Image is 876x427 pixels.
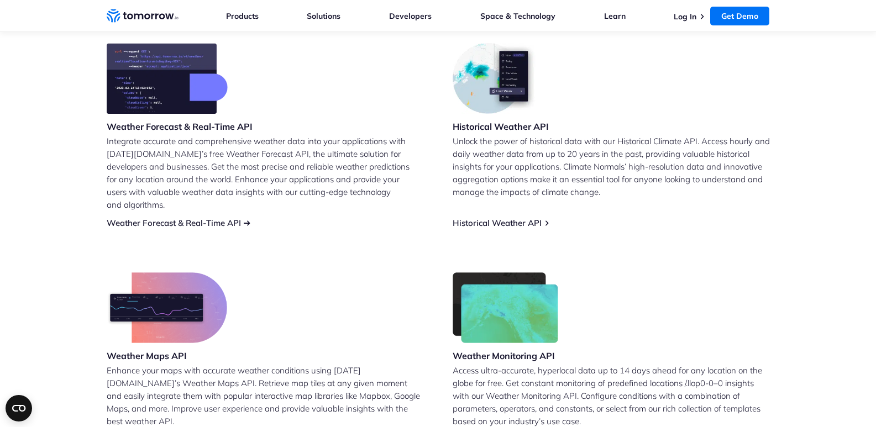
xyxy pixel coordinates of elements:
a: Products [226,11,259,21]
button: Open CMP widget [6,395,32,421]
a: Get Demo [710,7,769,25]
a: Home link [107,8,179,24]
a: Solutions [307,11,340,21]
a: Developers [389,11,432,21]
h3: Historical Weather API [453,120,549,133]
p: Unlock the power of historical data with our Historical Climate API. Access hourly and daily weat... [453,135,770,198]
a: Historical Weather API [453,218,542,228]
h3: Weather Forecast & Real-Time API [107,120,253,133]
h3: Weather Monitoring API [453,350,559,362]
a: Weather Forecast & Real-Time API [107,218,241,228]
a: Log In [674,12,696,22]
a: Space & Technology [480,11,555,21]
a: Learn [604,11,626,21]
p: Integrate accurate and comprehensive weather data into your applications with [DATE][DOMAIN_NAME]... [107,135,424,211]
h3: Weather Maps API [107,350,227,362]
